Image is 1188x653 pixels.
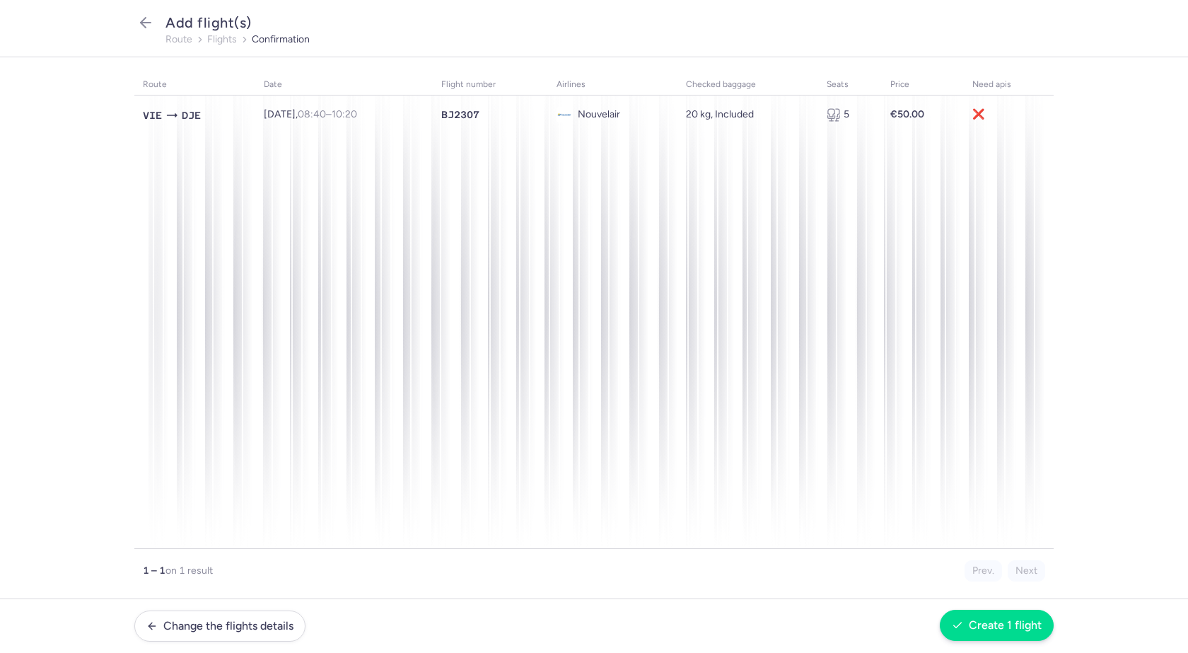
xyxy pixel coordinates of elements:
button: Change the flights details [134,611,305,642]
th: seats [818,74,882,96]
span: Add flight(s) [165,14,252,31]
span: on 1 result [165,565,213,577]
th: need apis [964,74,1054,96]
span: – [298,108,357,120]
th: airlines [548,74,678,96]
th: price [882,74,964,96]
span: Nouvelair [578,109,620,120]
span: Change the flights details [163,620,293,632]
div: 20 kg, Included [686,109,809,120]
figure: BJ airline logo [557,107,572,122]
div: 5 [827,108,873,122]
td: ❌ [964,96,1054,134]
span: [DATE], [264,108,357,120]
button: Prev. [965,560,1002,582]
button: route [165,34,192,45]
th: date [255,74,433,96]
span: BJ2307 [441,108,479,122]
span: Create 1 flight [969,619,1042,632]
button: confirmation [252,34,310,45]
button: Next [1008,560,1045,582]
button: Create 1 flight [940,610,1054,641]
span: VIE [143,108,162,123]
time: 10:20 [332,108,357,120]
th: route [134,74,255,96]
button: flights [207,34,237,45]
time: 08:40 [298,108,326,120]
th: checked baggage [677,74,817,96]
strong: 1 – 1 [143,565,165,577]
strong: €50.00 [890,108,924,120]
span: DJE [182,108,201,123]
th: flight number [433,74,548,96]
